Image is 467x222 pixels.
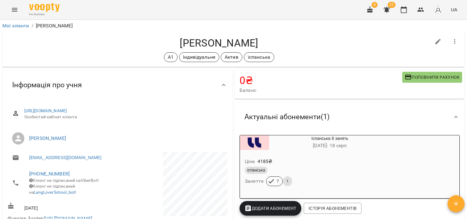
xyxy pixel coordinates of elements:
span: Історія абонементів [309,205,357,212]
span: Поповнити рахунок [405,74,460,81]
div: Актуальні абонементи(1) [235,101,465,133]
p: Індивідуальне [183,54,215,61]
a: Мої клієнти [2,23,29,29]
p: [PERSON_NAME] [36,22,73,29]
button: UA [448,4,460,15]
div: Іспанська 8 занять [269,135,391,150]
img: avatar_s.png [434,5,442,14]
div: Актив [221,52,242,62]
h4: 0 ₴ [240,74,402,87]
div: Індивідуальне [179,52,219,62]
div: [DATE] [6,201,117,212]
a: LangLoverSchool_bot [34,190,75,195]
span: 8 [372,2,378,8]
span: For Business [29,12,60,16]
div: Інформація про учня [2,69,232,101]
div: Іспанська 8 занять [240,135,269,150]
a: [URL][DOMAIN_NAME] [44,216,92,221]
p: 4185 ₴ [258,158,272,165]
button: Іспанська 8 занять[DATE]- 18 серпЦіна4185₴ІспанськаЗаняття71 [240,135,391,193]
span: [DATE] - 18 серп [313,143,347,148]
span: 22 [388,2,396,8]
div: іспанська [244,52,274,62]
h6: Заняття [245,177,264,186]
button: Menu [7,2,22,17]
button: Додати Абонемент [240,201,301,216]
span: UA [451,6,457,13]
a: [URL][DOMAIN_NAME] [24,108,67,113]
div: А1 [164,52,178,62]
a: [EMAIL_ADDRESS][DOMAIN_NAME] [29,154,101,161]
nav: breadcrumb [2,22,465,29]
button: Поповнити рахунок [402,72,462,83]
span: Клієнт не підписаний на ViberBot! [29,178,99,183]
img: Voopty Logo [29,3,60,12]
a: [PERSON_NAME] [29,135,66,141]
span: Клієнт не підписаний на ! [29,184,76,195]
span: @unsinn_kasten; [7,216,92,221]
span: Особистий кабінет клієнта [24,114,223,120]
span: 1 [283,179,292,184]
span: Додати Абонемент [244,205,296,212]
span: Іспанська [245,168,268,173]
span: Актуальні абонементи ( 1 ) [244,112,330,122]
h6: Ціна [245,157,255,166]
button: Історія абонементів [304,203,361,214]
a: [PHONE_NUMBER] [29,171,70,177]
p: іспанська [248,54,270,61]
h4: [PERSON_NAME] [7,37,431,49]
span: 7 [273,179,282,184]
p: Актив [225,54,238,61]
span: Інформація про учня [12,80,82,90]
span: Баланс [240,87,402,94]
li: / [32,22,33,29]
p: А1 [168,54,174,61]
